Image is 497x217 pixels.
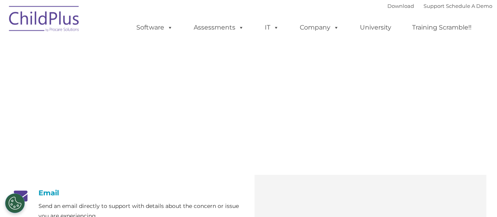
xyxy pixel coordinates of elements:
a: Schedule A Demo [446,3,492,9]
h4: Email [11,189,243,197]
a: University [352,20,399,35]
a: Training Scramble!! [404,20,479,35]
a: Company [292,20,347,35]
font: | [387,3,492,9]
a: Download [387,3,414,9]
a: IT [257,20,287,35]
a: Software [128,20,181,35]
button: Cookies Settings [5,193,25,213]
a: Support [424,3,444,9]
img: ChildPlus by Procare Solutions [5,0,84,40]
a: Assessments [186,20,252,35]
